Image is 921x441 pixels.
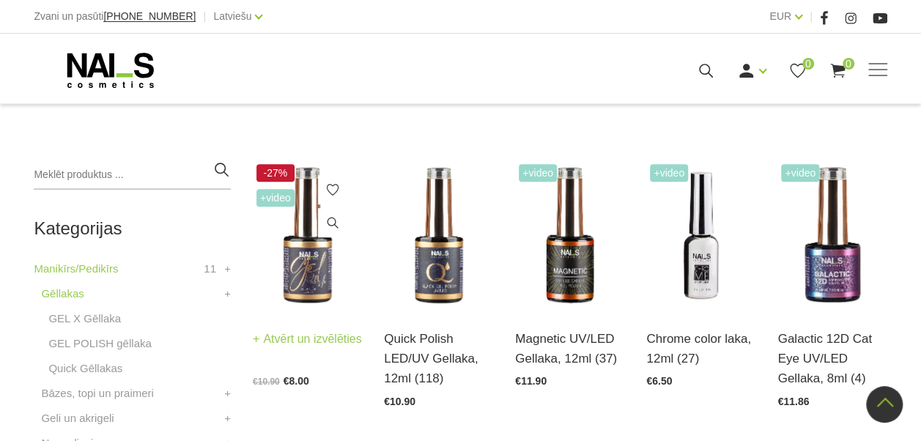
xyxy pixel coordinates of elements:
[224,260,231,278] a: +
[777,160,887,311] img: Daudzdimensionāla magnētiskā gellaka, kas satur smalkas, atstarojošas hroma daļiņas. Ar īpaša mag...
[284,375,309,387] span: €8.00
[213,7,251,25] a: Latviešu
[224,385,231,402] a: +
[253,160,362,311] img: Ilgnoturīga, intensīvi pigmentēta gellaka. Viegli klājas, lieliski žūst, nesaraujas, neatkāpjas n...
[41,409,114,427] a: Geli un akrigeli
[515,329,624,368] a: Magnetic UV/LED Gellaka, 12ml (37)
[203,7,206,26] span: |
[519,164,557,182] span: +Video
[48,310,121,327] a: GEL X Gēllaka
[41,385,153,402] a: Bāzes, topi un praimeri
[204,260,216,278] span: 11
[777,329,887,389] a: Galactic 12D Cat Eye UV/LED Gellaka, 8ml (4)
[384,329,493,389] a: Quick Polish LED/UV Gellaka, 12ml (118)
[34,7,196,26] div: Zvani un pasūti
[777,396,809,407] span: €11.86
[646,329,755,368] a: Chrome color laka, 12ml (27)
[515,160,624,311] img: Ilgnoturīga gellaka, kas sastāv no metāla mikrodaļiņām, kuras īpaša magnēta ietekmē var pārvērst ...
[810,7,813,26] span: |
[34,219,231,238] h2: Kategorijas
[650,164,688,182] span: +Video
[253,329,362,349] a: Atvērt un izvēlēties
[256,189,295,207] span: +Video
[788,62,807,80] a: 0
[103,10,196,22] span: [PHONE_NUMBER]
[802,58,814,70] span: 0
[48,360,122,377] a: Quick Gēllakas
[34,260,118,278] a: Manikīrs/Pedikīrs
[646,375,672,387] span: €6.50
[515,375,547,387] span: €11.90
[34,160,231,190] input: Meklēt produktus ...
[256,164,295,182] span: -27%
[829,62,847,80] a: 0
[224,285,231,303] a: +
[103,11,196,22] a: [PHONE_NUMBER]
[224,409,231,427] a: +
[48,335,151,352] a: GEL POLISH gēllaka
[843,58,854,70] span: 0
[253,377,280,387] span: €10.90
[769,7,791,25] a: EUR
[384,396,415,407] span: €10.90
[41,285,84,303] a: Gēllakas
[646,160,755,311] img: Paredzēta hromēta jeb spoguļspīduma efekta veidošanai uz pilnas naga plātnes vai atsevišķiem diza...
[384,160,493,311] img: Ātri, ērti un vienkārši!Intensīvi pigmentēta gellaka, kas perfekti klājas arī vienā slānī, tādā v...
[781,164,819,182] span: +Video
